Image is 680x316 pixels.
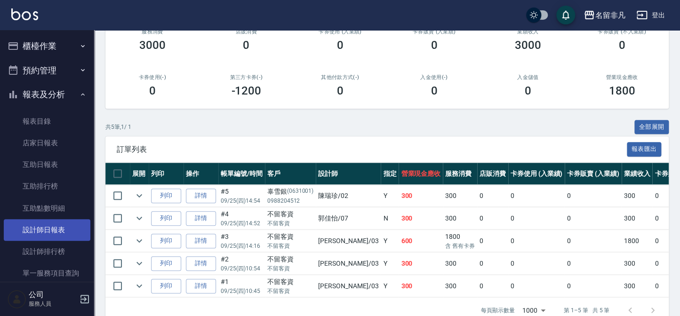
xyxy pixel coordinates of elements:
td: #2 [218,253,265,275]
p: 服務人員 [29,300,77,308]
button: 櫃檯作業 [4,34,90,58]
td: 0 [508,275,565,297]
th: 展開 [130,163,149,185]
td: [PERSON_NAME] /03 [316,253,381,275]
button: expand row [132,234,146,248]
p: 不留客資 [267,264,314,273]
th: 帳單編號/時間 [218,163,265,185]
td: #1 [218,275,265,297]
a: 互助點數明細 [4,197,90,219]
button: 名留非凡 [580,6,629,25]
button: 列印 [151,211,181,226]
div: 辜雪銀 [267,187,314,197]
p: 不留客資 [267,219,314,228]
td: Y [381,253,399,275]
button: 全部展開 [634,120,669,134]
a: 詳情 [186,189,216,203]
button: expand row [132,189,146,203]
td: Y [381,185,399,207]
button: 預約管理 [4,58,90,83]
td: 1800 [443,230,477,252]
th: 卡券販賣 (入業績) [565,163,622,185]
h2: 卡券使用(-) [117,74,188,80]
td: 0 [508,230,565,252]
a: 詳情 [186,234,216,248]
p: 0988204512 [267,197,314,205]
td: 300 [443,185,477,207]
p: 共 5 筆, 1 / 1 [105,123,131,131]
h5: 公司 [29,290,77,300]
h2: 入金儲值 [492,74,564,80]
h3: 3000 [515,39,541,52]
h3: -1200 [231,84,261,97]
td: 郭佳怡 /07 [316,207,381,229]
h2: 卡券使用 (入業績) [304,29,376,35]
p: 09/25 (四) 14:54 [221,197,263,205]
td: #3 [218,230,265,252]
td: N [381,207,399,229]
div: 不留客資 [267,277,314,287]
h3: 0 [337,84,344,97]
span: 訂單列表 [117,145,627,154]
p: 09/25 (四) 10:54 [221,264,263,273]
a: 互助日報表 [4,154,90,175]
a: 詳情 [186,256,216,271]
td: 0 [565,207,622,229]
h2: 業績收入 [492,29,564,35]
a: 詳情 [186,211,216,226]
a: 互助排行榜 [4,175,90,197]
h3: 0 [243,39,249,52]
p: 含 舊有卡券 [445,242,475,250]
h3: 0 [431,84,437,97]
h3: 0 [618,39,625,52]
td: 0 [565,253,622,275]
button: 報表及分析 [4,82,90,107]
td: [PERSON_NAME] /03 [316,230,381,252]
h2: 第三方卡券(-) [211,74,282,80]
h2: 卡券販賣 (不入業績) [586,29,658,35]
button: expand row [132,256,146,270]
th: 店販消費 [477,163,508,185]
td: 300 [622,275,653,297]
h3: 0 [337,39,344,52]
td: 0 [508,207,565,229]
td: 300 [399,253,443,275]
td: 300 [622,207,653,229]
button: 列印 [151,189,181,203]
a: 單一服務項目查詢 [4,262,90,284]
img: Person [8,290,26,308]
p: 每頁顯示數量 [481,306,515,315]
td: 0 [477,207,508,229]
td: Y [381,275,399,297]
td: 0 [565,230,622,252]
td: 300 [443,275,477,297]
div: 不留客資 [267,232,314,242]
button: 列印 [151,279,181,293]
th: 指定 [381,163,399,185]
p: 09/25 (四) 14:16 [221,242,263,250]
div: 不留客資 [267,254,314,264]
h2: 店販消費 [211,29,282,35]
td: 0 [477,230,508,252]
td: 300 [399,275,443,297]
button: expand row [132,211,146,225]
button: save [556,6,575,24]
td: 300 [399,185,443,207]
button: 列印 [151,234,181,248]
p: 不留客資 [267,287,314,295]
img: Logo [11,8,38,20]
td: 600 [399,230,443,252]
h2: 其他付款方式(-) [304,74,376,80]
button: 報表匯出 [627,142,662,157]
h2: 營業現金應收 [586,74,658,80]
a: 設計師日報表 [4,219,90,241]
div: 不留客資 [267,209,314,219]
td: 0 [477,253,508,275]
td: 1800 [622,230,653,252]
td: 0 [477,275,508,297]
td: 300 [622,185,653,207]
a: 設計師排行榜 [4,241,90,262]
th: 列印 [149,163,184,185]
td: 300 [443,207,477,229]
td: Y [381,230,399,252]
